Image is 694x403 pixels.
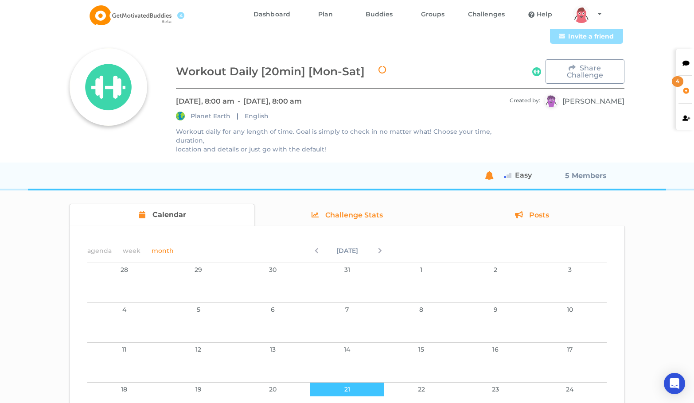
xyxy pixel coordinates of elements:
div: 11 [87,342,162,356]
div: 18 [87,382,162,396]
div: 21 [310,382,384,396]
div: 17 [533,342,607,356]
div: 16 [458,342,533,356]
div: 29 [161,263,236,277]
div: 9 [458,302,533,317]
img: icon [70,48,147,126]
span: Calendar [152,211,186,218]
span: [DATE] , 8:00 am [243,97,302,105]
div: 12 [161,342,236,356]
div: English [245,112,269,120]
span: [PERSON_NAME] [562,97,624,111]
div: 4 [672,76,683,87]
img: health-fitness [532,67,541,76]
div: 2 [458,263,533,277]
span: [DATE] , 8:00 am [176,97,234,105]
div: 3 [533,263,607,277]
div: 4 [87,302,162,317]
span: Challenge Stats [325,212,383,219]
div: 28 [87,263,162,277]
div: 10 [533,302,607,317]
div: 15 [384,342,459,356]
div: Workout Daily [20min] [Mon-Sat] [176,59,389,84]
div: Easy [504,170,532,181]
div: 31 [310,263,384,277]
div: 8 [384,302,459,317]
span: agenda [87,245,112,256]
div: 6 [236,302,310,317]
span: Posts [529,212,549,219]
div: 7 [310,302,384,317]
div: 19 [161,382,236,396]
span: 5 Members [565,171,607,180]
span: week [123,245,140,256]
div: Open Intercom Messenger [664,373,685,394]
div: Created by: [510,97,540,111]
div: 20 [236,382,310,396]
div: 23 [458,382,533,396]
span: Workout daily for any length of time. Goal is simply to check in no matter what! Choose your time... [176,128,491,144]
p: Planet Earth [191,112,230,120]
span: month [152,245,174,256]
div: 22 [384,382,459,396]
div: 24 [533,382,607,396]
div: 1 [384,263,459,277]
div: 5 [161,302,236,317]
div: 14 [310,342,384,356]
button: Share Challenge [546,59,624,84]
span: location and details or just go with the default! [176,145,326,153]
span: 4 [177,12,184,19]
a: Invite a friend [550,29,623,44]
div: 30 [236,263,310,277]
div: [DATE] [261,245,434,256]
div: 13 [236,342,310,356]
span: - [238,97,240,105]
